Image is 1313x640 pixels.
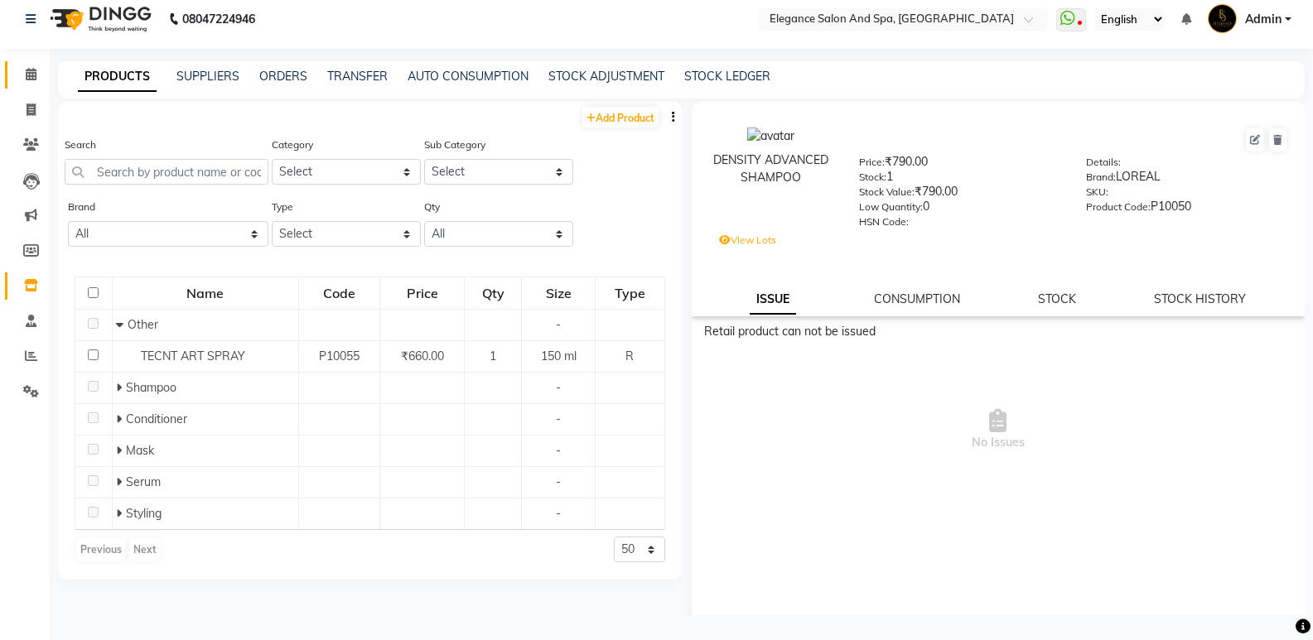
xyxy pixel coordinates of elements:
[556,411,561,426] span: -
[176,69,239,84] a: SUPPLIERS
[1086,200,1151,214] label: Product Code:
[1086,155,1121,170] label: Details:
[556,443,561,458] span: -
[750,285,796,315] a: ISSUE
[859,214,909,229] label: HSN Code:
[859,198,1061,221] div: 0
[466,278,519,308] div: Qty
[65,137,96,152] label: Search
[556,474,561,489] span: -
[556,380,561,395] span: -
[68,200,95,214] label: Brand
[401,349,444,363] span: ₹660.00
[272,200,293,214] label: Type
[747,128,794,145] img: avatar
[1086,185,1108,200] label: SKU:
[556,317,561,332] span: -
[319,349,360,363] span: P10055
[300,278,379,308] div: Code
[704,323,1293,340] div: Retail product can not be issued
[490,349,496,363] span: 1
[116,317,128,332] span: Collapse Row
[424,200,440,214] label: Qty
[126,474,161,489] span: Serum
[126,506,162,521] span: Styling
[859,168,1061,191] div: 1
[116,380,126,395] span: Expand Row
[327,69,388,84] a: TRANSFER
[272,137,313,152] label: Category
[684,69,770,84] a: STOCK LEDGER
[708,152,835,186] div: DENSITY ADVANCED SHAMPOO
[1086,170,1116,185] label: Brand:
[548,69,664,84] a: STOCK ADJUSTMENT
[126,411,187,426] span: Conditioner
[113,278,297,308] div: Name
[65,159,268,185] input: Search by product name or code
[596,278,663,308] div: Type
[259,69,307,84] a: ORDERS
[78,62,157,92] a: PRODUCTS
[859,153,1061,176] div: ₹790.00
[556,506,561,521] span: -
[116,506,126,521] span: Expand Row
[859,200,923,214] label: Low Quantity:
[1086,168,1288,191] div: LOREAL
[874,291,960,306] a: CONSUMPTION
[408,69,529,84] a: AUTO CONSUMPTION
[704,347,1293,512] span: No Issues
[126,380,176,395] span: Shampoo
[1038,291,1076,306] a: STOCK
[116,474,126,489] span: Expand Row
[523,278,594,308] div: Size
[859,185,915,200] label: Stock Value:
[128,317,158,332] span: Other
[141,349,245,363] span: TECNT ART SPRAY
[424,137,485,152] label: Sub Category
[1086,198,1288,221] div: P10050
[1154,291,1246,306] a: STOCK HISTORY
[625,349,634,363] span: R
[859,155,885,170] label: Price:
[126,443,154,458] span: Mask
[859,170,886,185] label: Stock:
[1208,4,1237,33] img: Admin
[719,233,776,248] label: View Lots
[381,278,464,308] div: Price
[582,107,659,128] a: Add Product
[541,349,577,363] span: 150 ml
[1245,11,1282,28] span: Admin
[116,411,126,426] span: Expand Row
[116,443,126,458] span: Expand Row
[859,183,1061,206] div: ₹790.00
